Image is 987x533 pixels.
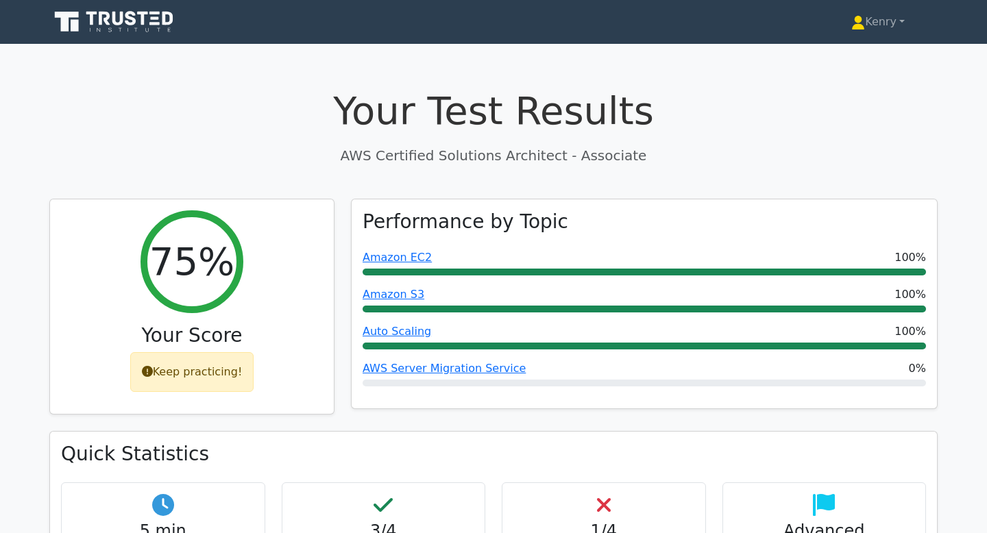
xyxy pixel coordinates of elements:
[49,145,938,166] p: AWS Certified Solutions Architect - Associate
[363,325,431,338] a: Auto Scaling
[909,360,926,377] span: 0%
[363,251,432,264] a: Amazon EC2
[130,352,254,392] div: Keep practicing!
[61,443,926,466] h3: Quick Statistics
[894,286,926,303] span: 100%
[363,362,526,375] a: AWS Server Migration Service
[61,324,323,347] h3: Your Score
[818,8,938,36] a: Kenry
[894,249,926,266] span: 100%
[363,288,424,301] a: Amazon S3
[894,323,926,340] span: 100%
[49,88,938,134] h1: Your Test Results
[363,210,568,234] h3: Performance by Topic
[149,238,234,284] h2: 75%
